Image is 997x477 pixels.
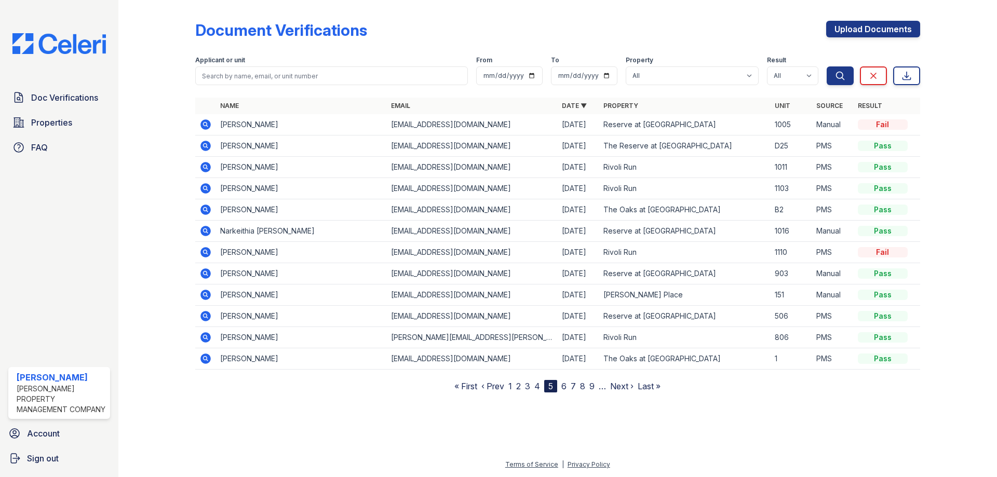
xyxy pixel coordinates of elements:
td: 806 [771,327,812,348]
td: [EMAIL_ADDRESS][DOMAIN_NAME] [387,284,558,306]
td: 1005 [771,114,812,135]
a: Sign out [4,448,114,469]
td: Narkeithia [PERSON_NAME] [216,221,387,242]
td: [EMAIL_ADDRESS][DOMAIN_NAME] [387,242,558,263]
td: 1 [771,348,812,370]
td: [DATE] [558,284,599,306]
a: Source [816,102,843,110]
a: Property [603,102,638,110]
a: 3 [525,381,530,391]
span: Account [27,427,60,440]
td: [EMAIL_ADDRESS][DOMAIN_NAME] [387,114,558,135]
a: 2 [516,381,521,391]
a: « First [454,381,477,391]
td: [PERSON_NAME] [216,199,387,221]
td: 903 [771,263,812,284]
div: Pass [858,205,908,215]
img: CE_Logo_Blue-a8612792a0a2168367f1c8372b55b34899dd931a85d93a1a3d3e32e68fde9ad4.png [4,33,114,54]
div: Document Verifications [195,21,367,39]
a: ‹ Prev [481,381,504,391]
td: The Oaks at [GEOGRAPHIC_DATA] [599,348,770,370]
a: Date ▼ [562,102,587,110]
span: FAQ [31,141,48,154]
td: [DATE] [558,306,599,327]
a: Result [858,102,882,110]
td: PMS [812,306,854,327]
td: Rivoli Run [599,157,770,178]
a: Name [220,102,239,110]
div: Pass [858,141,908,151]
td: [PERSON_NAME] Place [599,284,770,306]
td: Reserve at [GEOGRAPHIC_DATA] [599,306,770,327]
td: D25 [771,135,812,157]
td: [EMAIL_ADDRESS][DOMAIN_NAME] [387,306,558,327]
td: [PERSON_NAME] [216,306,387,327]
td: [DATE] [558,221,599,242]
td: 1110 [771,242,812,263]
td: 506 [771,306,812,327]
div: Pass [858,268,908,279]
a: 8 [580,381,585,391]
td: PMS [812,348,854,370]
td: [EMAIL_ADDRESS][DOMAIN_NAME] [387,157,558,178]
a: 1 [508,381,512,391]
td: [PERSON_NAME] [216,327,387,348]
label: To [551,56,559,64]
td: [DATE] [558,263,599,284]
label: From [476,56,492,64]
a: 9 [589,381,595,391]
td: PMS [812,199,854,221]
a: 7 [571,381,576,391]
a: Unit [775,102,790,110]
div: [PERSON_NAME] [17,371,106,384]
a: Upload Documents [826,21,920,37]
span: Properties [31,116,72,129]
td: The Oaks at [GEOGRAPHIC_DATA] [599,199,770,221]
div: Pass [858,162,908,172]
td: [EMAIL_ADDRESS][DOMAIN_NAME] [387,348,558,370]
td: PMS [812,135,854,157]
td: [PERSON_NAME] [216,284,387,306]
td: PMS [812,242,854,263]
td: [PERSON_NAME] [216,157,387,178]
label: Result [767,56,786,64]
span: Sign out [27,452,59,465]
td: [EMAIL_ADDRESS][DOMAIN_NAME] [387,263,558,284]
a: Privacy Policy [568,460,610,468]
td: Manual [812,221,854,242]
td: [PERSON_NAME] [216,114,387,135]
td: [DATE] [558,114,599,135]
div: Fail [858,247,908,257]
div: Pass [858,183,908,194]
a: 4 [534,381,540,391]
a: Email [391,102,410,110]
div: Pass [858,290,908,300]
td: PMS [812,178,854,199]
a: Terms of Service [505,460,558,468]
td: [DATE] [558,327,599,348]
td: [DATE] [558,157,599,178]
a: 6 [561,381,567,391]
td: PMS [812,327,854,348]
label: Property [626,56,653,64]
td: [DATE] [558,348,599,370]
td: 1103 [771,178,812,199]
span: Doc Verifications [31,91,98,104]
td: Rivoli Run [599,178,770,199]
td: [EMAIL_ADDRESS][DOMAIN_NAME] [387,178,558,199]
a: FAQ [8,137,110,158]
td: [EMAIL_ADDRESS][DOMAIN_NAME] [387,221,558,242]
td: 1016 [771,221,812,242]
td: [PERSON_NAME] [216,348,387,370]
div: | [562,460,564,468]
a: Properties [8,112,110,133]
label: Applicant or unit [195,56,245,64]
td: [PERSON_NAME] [216,242,387,263]
td: Reserve at [GEOGRAPHIC_DATA] [599,221,770,242]
input: Search by name, email, or unit number [195,66,468,85]
td: [PERSON_NAME][EMAIL_ADDRESS][PERSON_NAME][DOMAIN_NAME] [387,327,558,348]
td: Manual [812,263,854,284]
td: Rivoli Run [599,242,770,263]
td: [EMAIL_ADDRESS][DOMAIN_NAME] [387,199,558,221]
